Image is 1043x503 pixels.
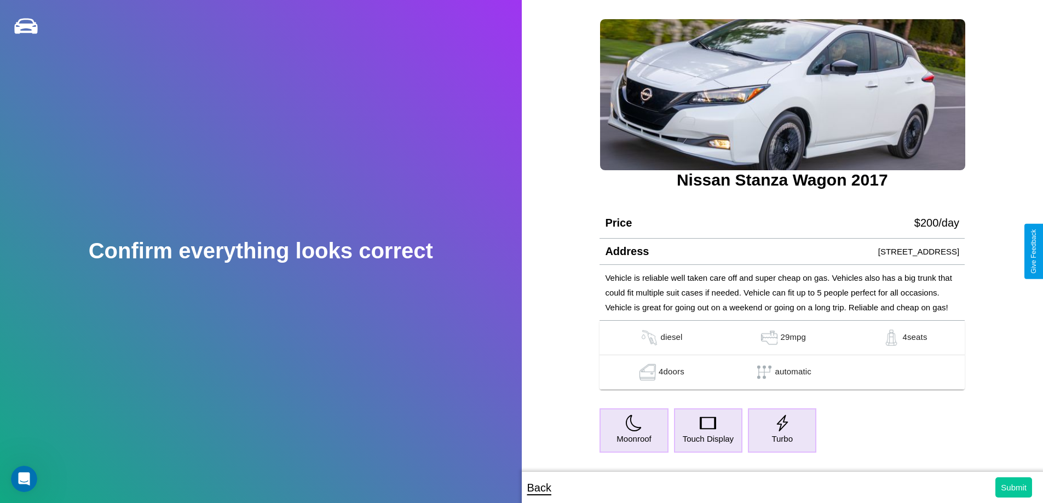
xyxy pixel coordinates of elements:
[683,431,734,446] p: Touch Display
[878,244,959,259] p: [STREET_ADDRESS]
[616,431,651,446] p: Moonroof
[638,329,660,346] img: gas
[600,321,965,390] table: simple table
[605,245,649,258] h4: Address
[527,478,551,498] p: Back
[660,329,682,346] p: diesel
[637,364,659,380] img: gas
[902,329,927,346] p: 4 seats
[880,329,902,346] img: gas
[995,477,1032,498] button: Submit
[89,239,433,263] h2: Confirm everything looks correct
[780,329,806,346] p: 29 mpg
[1030,229,1038,274] div: Give Feedback
[605,217,632,229] h4: Price
[914,213,959,233] p: $ 200 /day
[758,329,780,346] img: gas
[659,364,684,380] p: 4 doors
[775,364,811,380] p: automatic
[771,431,793,446] p: Turbo
[600,171,965,189] h3: Nissan Stanza Wagon 2017
[605,270,959,315] p: Vehicle is reliable well taken care off and super cheap on gas. Vehicles also has a big trunk tha...
[11,466,37,492] iframe: Intercom live chat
